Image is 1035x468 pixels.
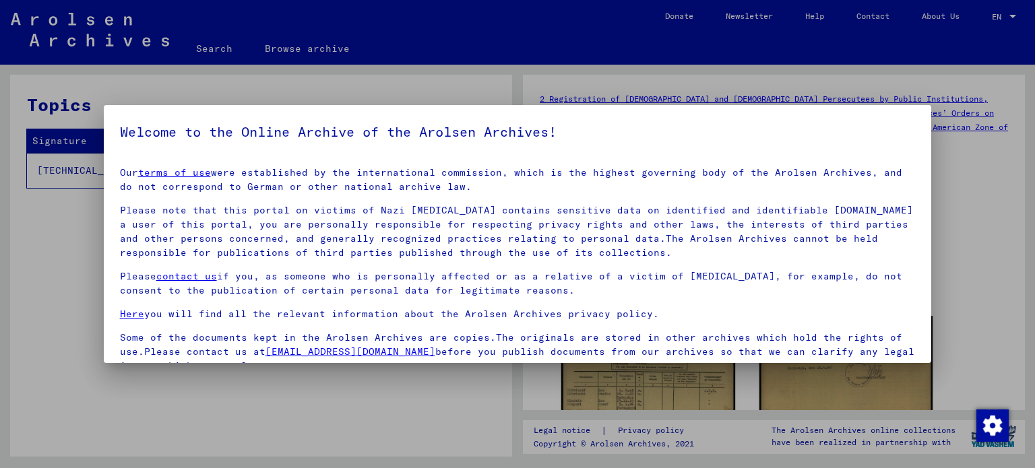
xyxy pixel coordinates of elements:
p: Our were established by the international commission, which is the highest governing body of the ... [120,166,916,194]
p: Some of the documents kept in the Arolsen Archives are copies.The originals are stored in other a... [120,331,916,373]
a: [EMAIL_ADDRESS][DOMAIN_NAME] [265,345,435,358]
a: Here [120,308,144,320]
div: Change consent [976,409,1008,441]
p: Please if you, as someone who is personally affected or as a relative of a victim of [MEDICAL_DAT... [120,269,916,298]
img: Change consent [976,409,1009,442]
a: terms of use [138,166,211,178]
a: contact us [156,270,217,282]
p: you will find all the relevant information about the Arolsen Archives privacy policy. [120,307,916,321]
h5: Welcome to the Online Archive of the Arolsen Archives! [120,121,916,143]
p: Please note that this portal on victims of Nazi [MEDICAL_DATA] contains sensitive data on identif... [120,203,916,260]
